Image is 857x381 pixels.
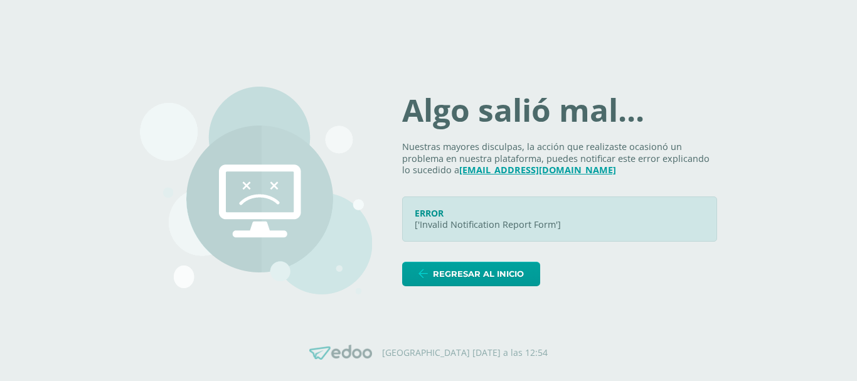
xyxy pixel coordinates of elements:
[402,95,717,126] h1: Algo salió mal...
[140,87,372,294] img: 500.png
[309,345,372,360] img: Edoo
[415,207,444,219] span: ERROR
[415,219,705,231] p: ['Invalid Notification Report Form']
[433,262,524,286] span: Regresar al inicio
[402,141,717,176] p: Nuestras mayores disculpas, la acción que realizaste ocasionó un problema en nuestra plataforma, ...
[382,347,548,358] p: [GEOGRAPHIC_DATA] [DATE] a las 12:54
[459,164,616,176] a: [EMAIL_ADDRESS][DOMAIN_NAME]
[402,262,540,286] a: Regresar al inicio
